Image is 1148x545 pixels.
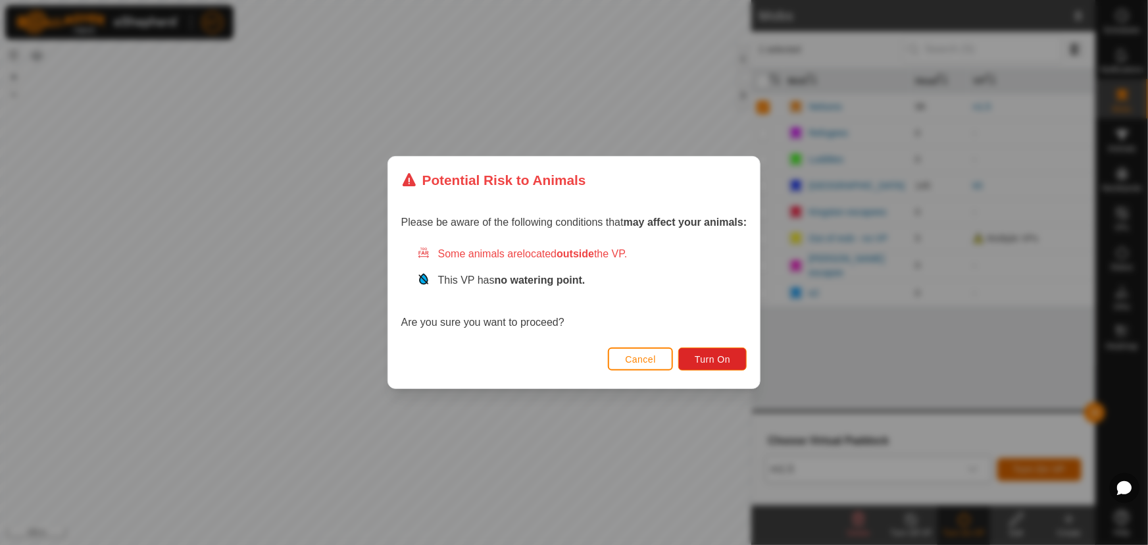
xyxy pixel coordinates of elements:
[417,246,747,262] div: Some animals are
[625,354,656,365] span: Cancel
[523,248,628,259] span: located the VP.
[695,354,730,365] span: Turn On
[608,348,673,371] button: Cancel
[401,217,747,228] span: Please be aware of the following conditions that
[401,246,747,330] div: Are you sure you want to proceed?
[495,274,586,286] strong: no watering point.
[678,348,747,371] button: Turn On
[624,217,747,228] strong: may affect your animals:
[438,274,586,286] span: This VP has
[557,248,594,259] strong: outside
[401,170,586,190] div: Potential Risk to Animals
